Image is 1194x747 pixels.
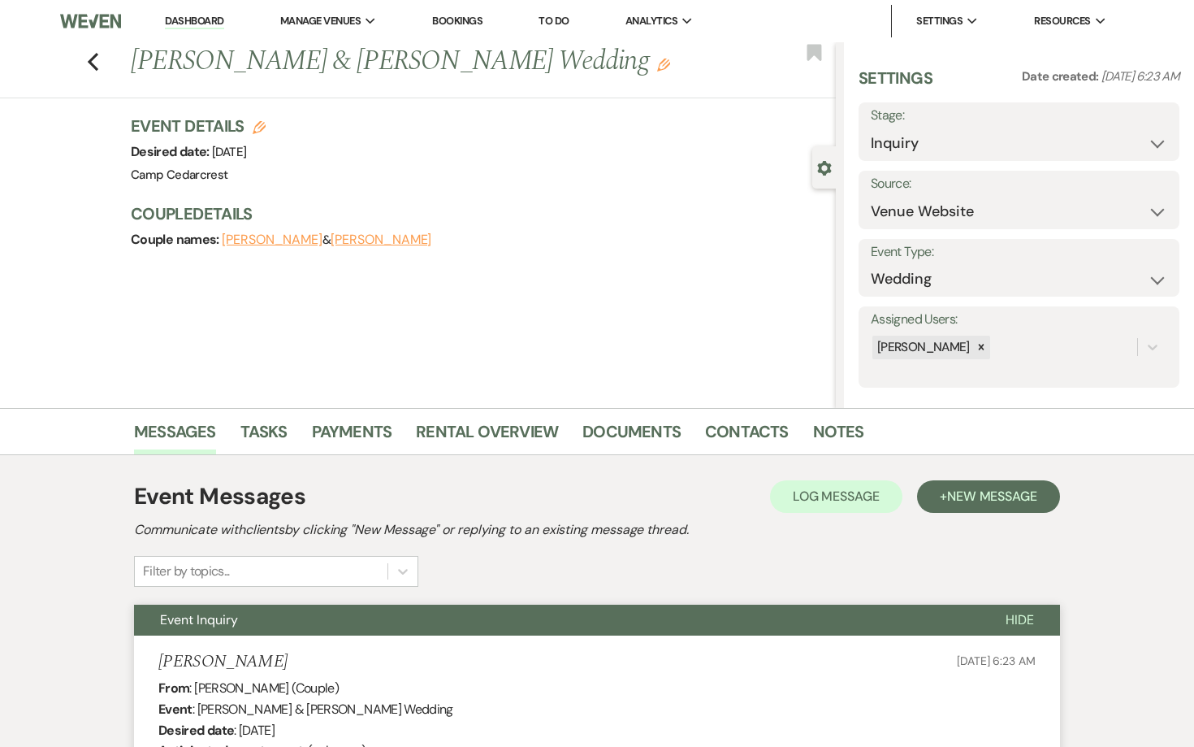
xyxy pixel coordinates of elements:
[134,520,1060,540] h2: Communicate with clients by clicking "New Message" or replying to an existing message thread.
[432,14,482,28] a: Bookings
[770,480,902,513] button: Log Message
[60,4,121,38] img: Weven Logo
[917,480,1060,513] button: +New Message
[160,611,238,628] span: Event Inquiry
[1034,13,1090,29] span: Resources
[134,605,980,636] button: Event Inquiry
[539,14,569,28] a: To Do
[134,419,216,454] a: Messages
[817,159,832,175] button: Close lead details
[143,562,230,581] div: Filter by topics...
[312,419,392,454] a: Payments
[165,14,223,29] a: Dashboard
[657,57,670,72] button: Edit
[222,233,322,246] button: [PERSON_NAME]
[158,652,288,672] h5: [PERSON_NAME]
[625,13,677,29] span: Analytics
[1022,68,1101,85] span: Date created:
[947,488,1037,505] span: New Message
[1101,68,1179,85] span: [DATE] 6:23 AM
[793,488,880,505] span: Log Message
[131,167,227,183] span: Camp Cedarcrest
[871,241,1167,264] label: Event Type:
[158,722,234,739] b: Desired date
[131,202,820,225] h3: Couple Details
[212,144,246,160] span: [DATE]
[871,172,1167,196] label: Source:
[131,143,212,160] span: Desired date:
[1006,611,1034,628] span: Hide
[131,115,266,137] h3: Event Details
[134,480,305,514] h1: Event Messages
[916,13,963,29] span: Settings
[813,419,864,454] a: Notes
[331,233,431,246] button: [PERSON_NAME]
[871,104,1167,128] label: Stage:
[859,67,932,102] h3: Settings
[240,419,288,454] a: Tasks
[957,654,1036,668] span: [DATE] 6:23 AM
[222,232,431,248] span: &
[280,13,361,29] span: Manage Venues
[131,42,688,81] h1: [PERSON_NAME] & [PERSON_NAME] Wedding
[705,419,789,454] a: Contacts
[158,701,193,718] b: Event
[131,231,222,248] span: Couple names:
[416,419,558,454] a: Rental Overview
[872,336,972,359] div: [PERSON_NAME]
[980,605,1060,636] button: Hide
[158,680,189,697] b: From
[871,308,1167,332] label: Assigned Users:
[582,419,681,454] a: Documents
